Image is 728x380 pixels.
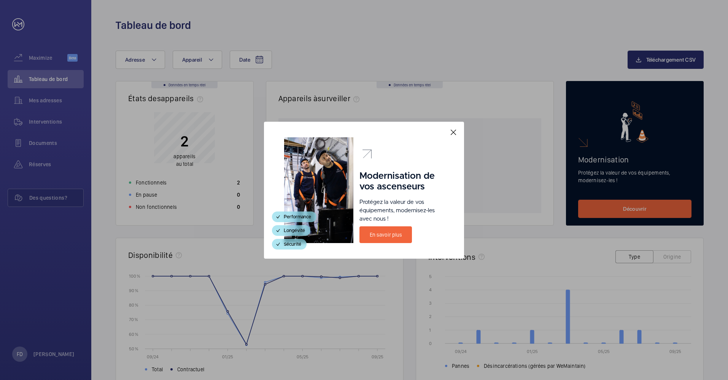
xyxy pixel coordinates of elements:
[272,225,310,236] div: Longévité
[359,198,444,223] p: Protégez la valeur de vos équipements, modernisez-les avec nous !
[272,239,307,250] div: Sécurité
[359,226,412,243] a: En savoir plus
[359,171,444,192] h1: Modernisation de vos ascenseurs
[272,211,316,222] div: Performance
